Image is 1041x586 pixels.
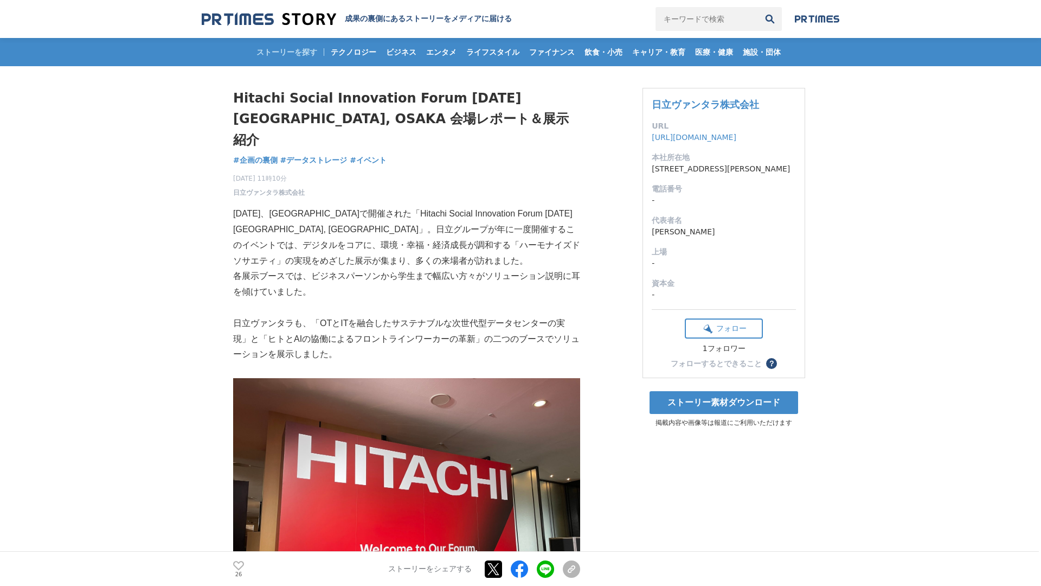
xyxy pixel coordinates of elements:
[685,319,763,339] button: フォロー
[766,358,777,369] button: ？
[580,47,627,57] span: 飲食・小売
[628,47,690,57] span: キャリア・教育
[652,278,796,289] dt: 資本金
[642,418,805,428] p: 掲載内容や画像等は報道にご利用いただけます
[233,155,278,165] span: #企画の裏側
[280,155,348,165] span: #データストレージ
[652,246,796,258] dt: 上場
[738,47,785,57] span: 施設・団体
[652,133,736,142] a: [URL][DOMAIN_NAME]
[350,155,387,165] span: #イベント
[422,47,461,57] span: エンタメ
[388,564,472,574] p: ストーリーをシェアする
[462,47,524,57] span: ライフスタイル
[652,163,796,175] dd: [STREET_ADDRESS][PERSON_NAME]
[326,47,381,57] span: テクノロジー
[685,344,763,354] div: 1フォロワー
[233,206,580,269] p: [DATE]、[GEOGRAPHIC_DATA]で開催された「Hitachi Social Innovation Forum [DATE] [GEOGRAPHIC_DATA], [GEOGRAP...
[382,38,421,66] a: ビジネス
[382,47,421,57] span: ビジネス
[233,316,580,362] p: 日立ヴァンタラも、「OTとITを融合したサステナブルな次世代型データセンターの実現」と「ヒトとAIの協働によるフロントラインワーカーの革新」の二つのブースでソリューションを展示しました。
[233,155,278,166] a: #企画の裏側
[233,88,580,150] h1: Hitachi Social Innovation Forum [DATE] [GEOGRAPHIC_DATA], OSAKA 会場レポート＆展示紹介
[652,183,796,195] dt: 電話番号
[738,38,785,66] a: 施設・団体
[202,12,512,27] a: 成果の裏側にあるストーリーをメディアに届ける 成果の裏側にあるストーリーをメディアに届ける
[628,38,690,66] a: キャリア・教育
[202,12,336,27] img: 成果の裏側にあるストーリーをメディアに届ける
[233,174,305,183] span: [DATE] 11時10分
[422,38,461,66] a: エンタメ
[326,38,381,66] a: テクノロジー
[768,360,775,367] span: ？
[652,195,796,206] dd: -
[233,188,305,198] a: 日立ヴァンタラ株式会社
[656,7,758,31] input: キーワードで検索
[652,152,796,163] dt: 本社所在地
[652,258,796,269] dd: -
[350,155,387,166] a: #イベント
[233,269,580,300] p: 各展示ブースでは、ビジネスパーソンから学生まで幅広い方々がソリューション説明に耳を傾けていました。
[345,14,512,24] h2: 成果の裏側にあるストーリーをメディアに届ける
[652,289,796,301] dd: -
[580,38,627,66] a: 飲食・小売
[652,226,796,238] dd: [PERSON_NAME]
[795,15,839,23] img: prtimes
[758,7,782,31] button: 検索
[691,47,737,57] span: 医療・健康
[691,38,737,66] a: 医療・健康
[652,99,759,110] a: 日立ヴァンタラ株式会社
[233,571,244,577] p: 26
[652,215,796,226] dt: 代表者名
[671,360,762,367] div: フォローするとできること
[652,120,796,132] dt: URL
[650,391,798,414] a: ストーリー素材ダウンロード
[525,47,579,57] span: ファイナンス
[280,155,348,166] a: #データストレージ
[525,38,579,66] a: ファイナンス
[462,38,524,66] a: ライフスタイル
